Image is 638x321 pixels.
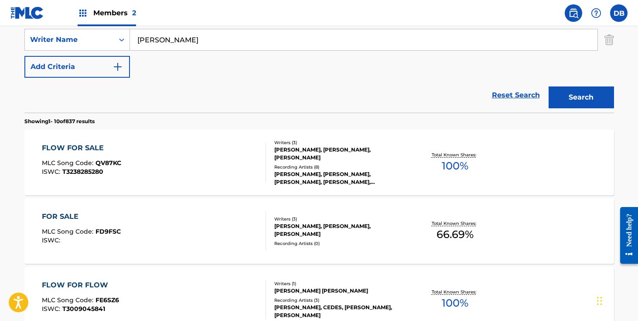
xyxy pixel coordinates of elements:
[93,8,136,18] span: Members
[62,168,103,176] span: T3238285280
[274,139,406,146] div: Writers ( 3 )
[24,198,614,264] a: FOR SALEMLC Song Code:FD9FSCISWC:Writers (3)[PERSON_NAME], [PERSON_NAME], [PERSON_NAME]Recording ...
[437,227,474,242] span: 66.69 %
[78,8,88,18] img: Top Rightsholders
[432,152,478,158] p: Total Known Shares:
[274,240,406,247] div: Recording Artists ( 0 )
[274,170,406,186] div: [PERSON_NAME], [PERSON_NAME], [PERSON_NAME], [PERSON_NAME], [PERSON_NAME]
[42,236,62,244] span: ISWC :
[568,8,579,18] img: search
[42,143,121,153] div: FLOW FOR SALE
[274,287,406,295] div: [PERSON_NAME] [PERSON_NAME]
[24,117,95,125] p: Showing 1 - 10 of 837 results
[610,4,628,22] div: User Menu
[274,297,406,304] div: Recording Artists ( 3 )
[96,159,121,167] span: QV87KC
[24,56,130,78] button: Add Criteria
[549,86,614,108] button: Search
[42,168,62,176] span: ISWC :
[113,62,123,72] img: 9d2ae6d4665cec9f34b9.svg
[442,158,468,174] span: 100 %
[24,130,614,195] a: FLOW FOR SALEMLC Song Code:QV87KCISWC:T3238285280Writers (3)[PERSON_NAME], [PERSON_NAME], [PERSON...
[488,86,544,105] a: Reset Search
[594,279,638,321] iframe: Chat Widget
[604,29,614,51] img: Delete Criterion
[432,289,478,295] p: Total Known Shares:
[432,220,478,227] p: Total Known Shares:
[42,305,62,313] span: ISWC :
[587,4,605,22] div: Help
[42,296,96,304] span: MLC Song Code :
[24,2,614,113] form: Search Form
[591,8,601,18] img: help
[274,164,406,170] div: Recording Artists ( 8 )
[10,7,44,19] img: MLC Logo
[132,9,136,17] span: 2
[42,159,96,167] span: MLC Song Code :
[42,280,119,290] div: FLOW FOR FLOW
[274,216,406,222] div: Writers ( 3 )
[30,35,109,45] div: Writer Name
[42,228,96,235] span: MLC Song Code :
[274,146,406,162] div: [PERSON_NAME], [PERSON_NAME], [PERSON_NAME]
[614,200,638,271] iframe: Resource Center
[96,296,119,304] span: FE6SZ6
[597,288,602,314] div: Drag
[274,280,406,287] div: Writers ( 1 )
[565,4,582,22] a: Public Search
[274,222,406,238] div: [PERSON_NAME], [PERSON_NAME], [PERSON_NAME]
[442,295,468,311] span: 100 %
[62,305,105,313] span: T3009045841
[96,228,121,235] span: FD9FSC
[274,304,406,319] div: [PERSON_NAME], CEDES, [PERSON_NAME], [PERSON_NAME]
[42,211,121,222] div: FOR SALE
